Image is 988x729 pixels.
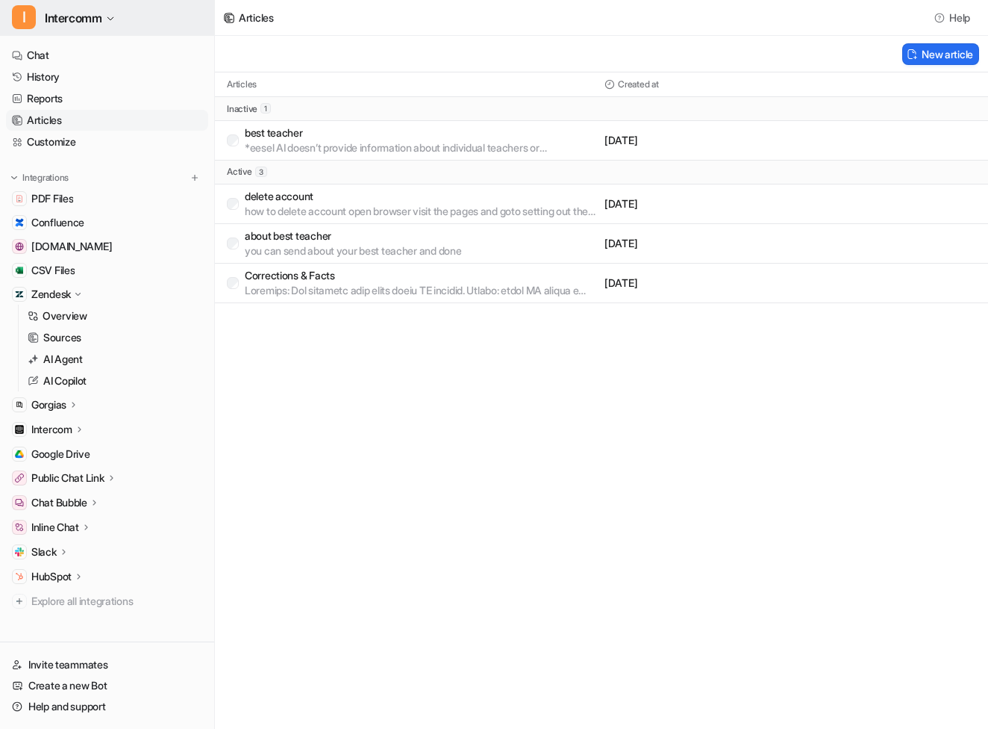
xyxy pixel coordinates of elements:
[245,268,598,283] p: Corrections & Facts
[31,495,87,510] p: Chat Bubble
[31,263,75,278] span: CSV Files
[6,654,208,675] a: Invite teammates
[31,239,112,254] span: [DOMAIN_NAME]
[245,283,598,298] p: Loremips: Dol sitametc adip elits doeiu TE incidid. Utlabo: etdol MA aliqua e admin ve quisnos ex...
[6,260,208,281] a: CSV FilesCSV Files
[31,569,72,584] p: HubSpot
[604,133,787,148] p: [DATE]
[15,266,24,275] img: CSV Files
[6,66,208,87] a: History
[31,215,84,230] span: Confluence
[31,191,73,206] span: PDF Files
[15,400,24,409] img: Gorgias
[6,444,208,465] a: Google DriveGoogle Drive
[6,212,208,233] a: ConfluenceConfluence
[245,189,598,204] p: delete account
[604,276,787,291] p: [DATE]
[260,103,271,114] span: 1
[6,45,208,66] a: Chat
[22,349,208,370] a: AI Agent
[6,675,208,696] a: Create a new Bot
[618,78,659,90] p: Created at
[9,173,19,183] img: expand menu
[43,308,87,323] p: Overview
[12,5,36,29] span: I
[604,196,787,211] p: [DATE]
[6,236,208,257] a: www.helpdesk.com[DOMAIN_NAME]
[31,397,66,412] p: Gorgias
[15,474,24,483] img: Public Chat Link
[227,78,257,90] p: Articles
[15,242,24,251] img: www.helpdesk.com
[227,166,252,178] p: active
[43,373,87,388] p: AI Copilot
[227,103,257,115] p: inactive
[245,243,461,258] p: you can send about your best teacher and done
[22,172,69,184] p: Integrations
[245,125,598,140] p: best teacher
[6,88,208,109] a: Reports
[15,547,24,556] img: Slack
[22,327,208,348] a: Sources
[43,352,83,367] p: AI Agent
[930,7,976,28] button: Help
[190,173,200,183] img: menu_add.svg
[255,167,267,177] span: 3
[6,188,208,209] a: PDF FilesPDF Files
[245,140,598,155] p: *eesel AI doesn’t provide information about individual teachers or recommendations for the best t...
[15,572,24,581] img: HubSpot
[15,194,24,203] img: PDF Files
[6,110,208,131] a: Articles
[31,545,57,559] p: Slack
[45,7,101,28] span: Intercomm
[15,290,24,299] img: Zendesk
[43,330,81,345] p: Sources
[245,229,461,243] p: about best teacher
[604,236,787,251] p: [DATE]
[902,43,979,65] button: New article
[22,305,208,326] a: Overview
[6,131,208,152] a: Customize
[31,422,72,437] p: Intercom
[15,523,24,532] img: Inline Chat
[6,170,73,185] button: Integrations
[31,447,90,462] span: Google Drive
[15,218,24,227] img: Confluence
[6,591,208,612] a: Explore all integrations
[15,450,24,459] img: Google Drive
[239,10,274,25] div: Articles
[6,696,208,717] a: Help and support
[31,589,202,613] span: Explore all integrations
[12,594,27,609] img: explore all integrations
[22,370,208,391] a: AI Copilot
[15,425,24,434] img: Intercom
[31,287,71,302] p: Zendesk
[31,471,104,486] p: Public Chat Link
[245,204,598,219] p: how to delete account open browser visit the pages and goto setting out the delete account on there
[15,498,24,507] img: Chat Bubble
[31,520,79,535] p: Inline Chat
